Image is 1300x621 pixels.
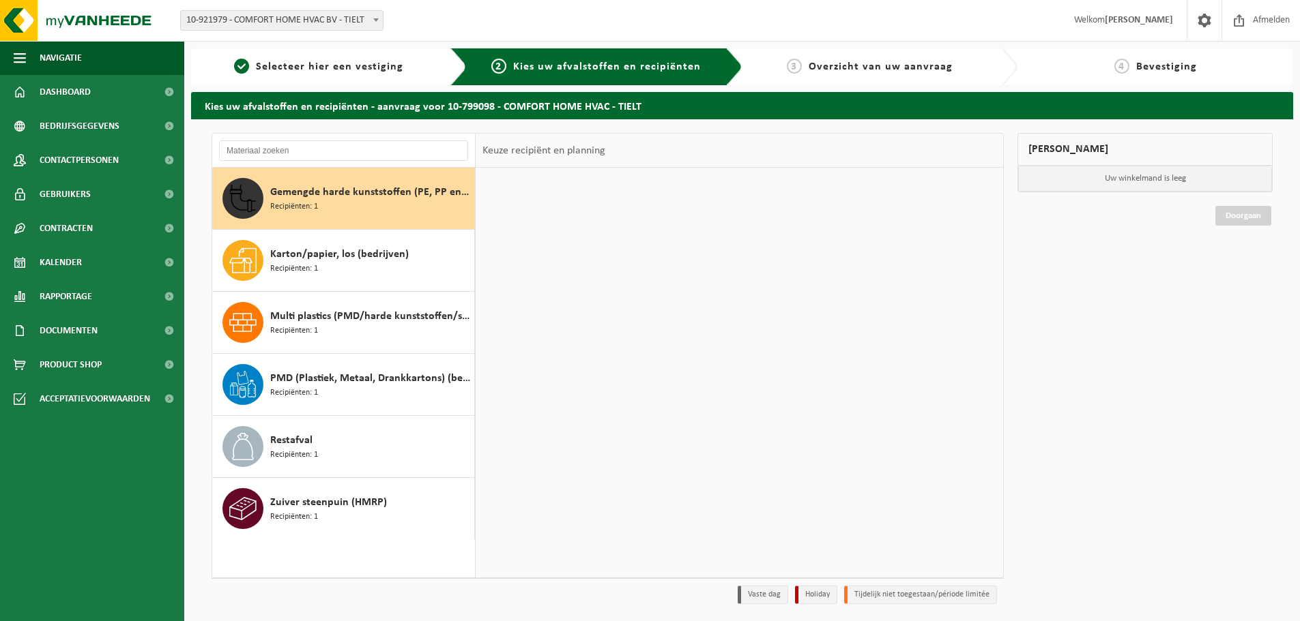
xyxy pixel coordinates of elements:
[270,200,318,213] span: Recipiënten: 1
[844,586,997,604] li: Tijdelijk niet toegestaan/période limitée
[270,308,471,324] span: Multi plastics (PMD/harde kunststoffen/spanbanden/EPS/folie naturel/folie gemengd)
[270,511,318,524] span: Recipiënten: 1
[212,292,475,354] button: Multi plastics (PMD/harde kunststoffen/spanbanden/EPS/folie naturel/folie gemengd) Recipiënten: 1
[40,75,91,109] span: Dashboard
[1105,15,1173,25] strong: [PERSON_NAME]
[513,61,701,72] span: Kies uw afvalstoffen en recipiënten
[198,59,439,75] a: 1Selecteer hier een vestiging
[40,279,92,314] span: Rapportage
[1114,59,1129,74] span: 4
[219,140,468,161] input: Materiaal zoeken
[270,246,409,262] span: Karton/papier, los (bedrijven)
[270,387,318,399] span: Recipiënten: 1
[270,432,313,449] span: Restafval
[809,61,953,72] span: Overzicht van uw aanvraag
[787,59,802,74] span: 3
[212,416,475,478] button: Restafval Recipiënten: 1
[40,109,119,143] span: Bedrijfsgegevens
[40,348,102,382] span: Product Shop
[1136,61,1197,72] span: Bevestiging
[270,262,318,275] span: Recipiënten: 1
[40,382,150,416] span: Acceptatievoorwaarden
[491,59,506,74] span: 2
[212,478,475,539] button: Zuiver steenpuin (HMRP) Recipiënten: 1
[270,184,471,200] span: Gemengde harde kunststoffen (PE, PP en PVC), recycleerbaar (industrieel)
[180,10,384,31] span: 10-921979 - COMFORT HOME HVAC BV - TIELT
[270,324,318,337] span: Recipiënten: 1
[40,211,93,245] span: Contracten
[212,230,475,292] button: Karton/papier, los (bedrijven) Recipiënten: 1
[40,177,91,211] span: Gebruikers
[1215,206,1271,226] a: Doorgaan
[212,354,475,416] button: PMD (Plastiek, Metaal, Drankkartons) (bedrijven) Recipiënten: 1
[795,586,837,604] li: Holiday
[256,61,403,72] span: Selecteer hier een vestiging
[476,134,612,168] div: Keuze recipiënt en planning
[270,370,471,387] span: PMD (Plastiek, Metaal, Drankkartons) (bedrijven)
[40,245,82,279] span: Kalender
[191,92,1293,119] h2: Kies uw afvalstoffen en recipiënten - aanvraag voor 10-799098 - COMFORT HOME HVAC - TIELT
[234,59,249,74] span: 1
[1017,133,1273,166] div: [PERSON_NAME]
[270,449,318,461] span: Recipiënten: 1
[40,41,82,75] span: Navigatie
[212,168,475,230] button: Gemengde harde kunststoffen (PE, PP en PVC), recycleerbaar (industrieel) Recipiënten: 1
[181,11,383,30] span: 10-921979 - COMFORT HOME HVAC BV - TIELT
[1018,166,1272,192] p: Uw winkelmand is leeg
[738,586,788,604] li: Vaste dag
[270,494,387,511] span: Zuiver steenpuin (HMRP)
[40,314,98,348] span: Documenten
[40,143,119,177] span: Contactpersonen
